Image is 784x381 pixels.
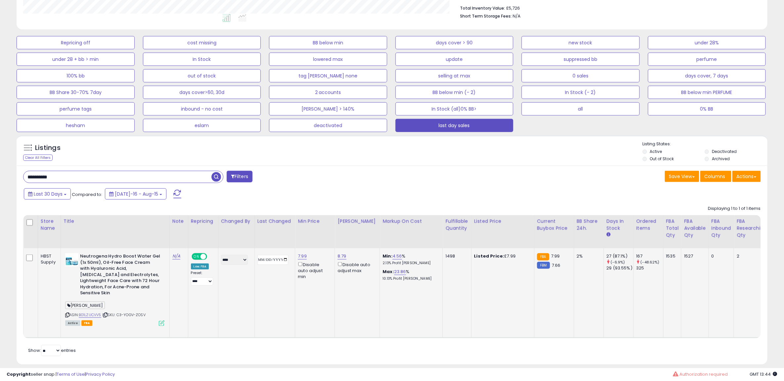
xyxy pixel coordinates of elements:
div: Current Buybox Price [537,218,571,232]
span: [DATE]-16 - Aug-15 [115,191,158,197]
button: update [395,53,514,66]
button: days cover, 7 days [648,69,766,82]
a: 7.99 [298,253,307,260]
span: Compared to: [72,191,102,198]
button: cost missing [143,36,261,49]
button: BB Share 30-70% 7day [17,86,135,99]
button: [DATE]-16 - Aug-15 [105,188,166,200]
button: out of stock [143,69,261,82]
span: ON [192,254,201,260]
button: last day sales [395,119,514,132]
button: BB below min (- 2) [395,86,514,99]
div: 325 [636,265,663,271]
button: Save View [665,171,699,182]
button: eslam [143,119,261,132]
button: days cover > 90 [395,36,514,49]
button: lowered max [269,53,387,66]
p: 10.13% Profit [PERSON_NAME] [383,276,438,281]
div: Last Changed [257,218,293,225]
label: Active [650,149,662,154]
button: hesham [17,119,135,132]
li: £5,726 [460,4,756,12]
small: FBM [537,262,550,269]
button: perfume tags [17,102,135,116]
strong: Copyright [7,371,31,377]
th: CSV column name: cust_attr_2_Changed by [218,215,254,248]
b: Max: [383,268,394,275]
a: Terms of Use [57,371,85,377]
button: new stock [522,36,640,49]
div: Repricing [191,218,215,225]
button: perfume [648,53,766,66]
div: FBA Researching Qty [737,218,766,239]
button: Repricing off [17,36,135,49]
span: | SKU: C3-YOGV-ZOSV [102,312,146,317]
button: BB below min [269,36,387,49]
button: BB below min PERFUME [648,86,766,99]
button: 0 sales [522,69,640,82]
a: Privacy Policy [86,371,115,377]
div: Ordered Items [636,218,661,232]
span: N/A [513,13,521,19]
span: 7.99 [551,253,560,259]
a: N/A [172,253,180,260]
button: days cover>60, 30d [143,86,261,99]
small: Days In Stock. [607,232,611,238]
button: [PERSON_NAME] > 140% [269,102,387,116]
div: seller snap | | [7,371,115,378]
div: BB Share 24h. [577,218,601,232]
span: All listings currently available for purchase on Amazon [65,320,80,326]
div: Store Name [41,218,58,232]
div: 167 [636,253,663,259]
button: 100% bb [17,69,135,82]
button: under 28 + bb > min [17,53,135,66]
div: Title [64,218,167,225]
button: Last 30 Days [24,188,71,200]
label: Archived [712,156,730,162]
button: 0% BB [648,102,766,116]
button: selling at max [395,69,514,82]
div: FBA inbound Qty [712,218,731,239]
th: The percentage added to the cost of goods (COGS) that forms the calculator for Min & Max prices. [380,215,443,248]
div: HBST Supply [41,253,56,265]
div: 0 [712,253,729,259]
div: Markup on Cost [383,218,440,225]
span: 2025-09-15 13:44 GMT [750,371,777,377]
button: tag [PERSON_NAME] none [269,69,387,82]
button: Actions [732,171,761,182]
div: Clear All Filters [23,155,53,161]
a: 8.79 [338,253,346,260]
button: Filters [227,171,253,182]
div: Displaying 1 to 1 of 1 items [708,206,761,212]
button: suppressed bb [522,53,640,66]
button: deactivated [269,119,387,132]
b: Listed Price: [474,253,504,259]
button: all [522,102,640,116]
span: 7.66 [552,262,561,268]
div: ASIN: [65,253,164,325]
div: [PERSON_NAME] [338,218,377,225]
div: 2 [737,253,764,259]
label: Out of Stock [650,156,674,162]
p: 2.13% Profit [PERSON_NAME] [383,261,438,265]
button: under 28% [648,36,766,49]
a: 23.86 [394,268,406,275]
div: Min Price [298,218,332,225]
small: (-6.9%) [611,260,625,265]
button: Columns [700,171,731,182]
a: B01LZUCVV5 [79,312,101,318]
div: Changed by [221,218,252,225]
button: In Stock [143,53,261,66]
div: FBA Available Qty [684,218,706,239]
span: FBA [81,320,93,326]
small: (-48.62%) [641,260,660,265]
b: Min: [383,253,392,259]
div: 2% [577,253,599,259]
div: Low. FBA [191,263,209,269]
a: 4.56 [392,253,402,260]
div: FBA Total Qty [666,218,679,239]
span: Columns [705,173,725,180]
div: £7.99 [474,253,529,259]
button: 2 accounts [269,86,387,99]
div: % [383,253,438,265]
